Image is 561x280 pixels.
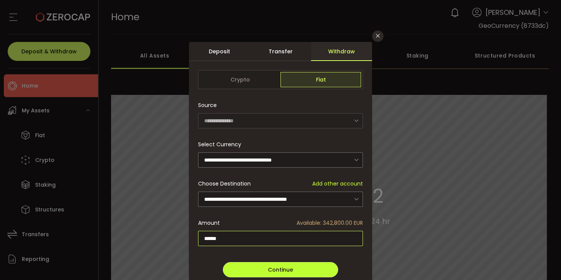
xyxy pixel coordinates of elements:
[198,98,217,113] span: Source
[372,30,384,42] button: Close
[470,198,561,280] div: Widżet czatu
[200,72,280,87] span: Crypto
[250,42,311,61] div: Transfer
[189,42,250,61] div: Deposit
[268,266,293,274] span: Continue
[223,262,338,277] button: Continue
[198,219,220,227] span: Amount
[470,198,561,280] iframe: Chat Widget
[280,72,361,87] span: Fiat
[297,219,363,227] span: Available: 342,800.00 EUR
[312,180,363,188] span: Add other account
[311,42,372,61] div: Withdraw
[198,180,251,188] span: Choose Destination
[198,141,246,148] label: Select Currency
